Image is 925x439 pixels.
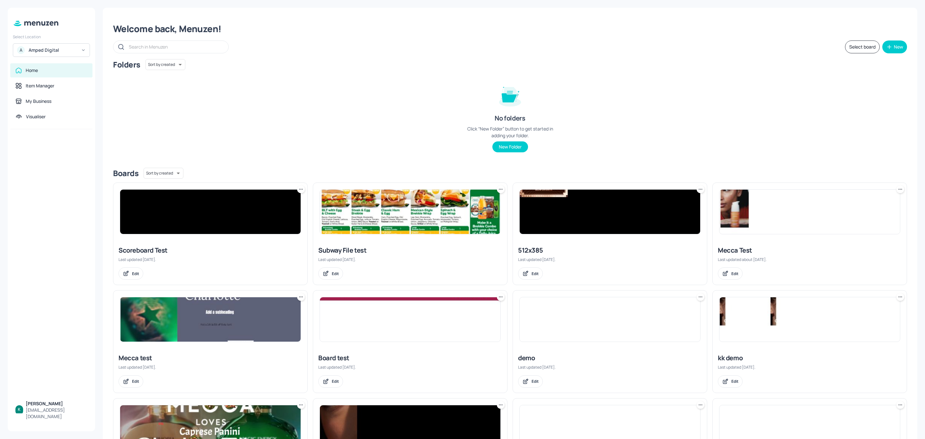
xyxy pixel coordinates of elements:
[120,190,301,234] img: 2025-07-29-17537622447104til4tw6kiq.jpeg
[718,257,902,262] div: Last updated about [DATE].
[29,47,77,53] div: Amped Digital
[120,297,301,342] img: 2025-03-25-1742875039122vxbdnm6rbu.jpeg
[318,257,502,262] div: Last updated [DATE].
[719,297,900,342] img: 2024-09-18-1726641622503eqt45c7sdzt.jpeg
[894,45,903,49] div: New
[26,83,54,89] div: Item Manager
[26,407,87,420] div: [EMAIL_ADDRESS][DOMAIN_NAME]
[132,271,139,276] div: Edit
[119,364,302,370] div: Last updated [DATE].
[145,58,185,71] div: Sort by created
[26,400,87,407] div: [PERSON_NAME]
[845,40,880,53] button: Select board
[320,190,500,234] img: 2025-08-13-1755066037325fj9ck42ipr6.jpeg
[518,364,702,370] div: Last updated [DATE].
[882,40,907,53] button: New
[462,125,558,139] div: Click “New Folder” button to get started in adding your folder.
[320,297,500,342] img: 2025-01-17-173709536944508r4duuivtiu.jpeg
[318,246,502,255] div: Subway File test
[495,114,525,123] div: No folders
[719,190,900,234] img: 2025-07-22-1753150999163aufffdptw1.jpeg
[532,379,539,384] div: Edit
[492,141,528,152] button: New Folder
[26,113,46,120] div: Visualiser
[518,246,702,255] div: 512x385
[494,79,526,111] img: folder-empty
[119,257,302,262] div: Last updated [DATE].
[518,257,702,262] div: Last updated [DATE].
[518,354,702,363] div: demo
[132,379,139,384] div: Edit
[520,190,700,234] img: 2025-06-17-1750199689017r8ixrj6ih6.jpeg
[17,46,25,54] div: A
[129,42,222,51] input: Search in Menuzen
[119,354,302,363] div: Mecca test
[718,364,902,370] div: Last updated [DATE].
[26,67,38,74] div: Home
[731,271,738,276] div: Edit
[144,167,183,180] div: Sort by created
[318,354,502,363] div: Board test
[718,354,902,363] div: kk demo
[332,379,339,384] div: Edit
[15,405,23,413] img: ACg8ocKBIlbXoTTzaZ8RZ_0B6YnoiWvEjOPx6MQW7xFGuDwnGH3hbQ=s96-c
[520,297,700,342] img: 2024-09-20-1726817036637m3xww9uhime.jpeg
[13,34,90,40] div: Select Location
[731,379,738,384] div: Edit
[26,98,51,104] div: My Business
[113,59,140,70] div: Folders
[332,271,339,276] div: Edit
[318,364,502,370] div: Last updated [DATE].
[113,23,907,35] div: Welcome back, Menuzen!
[119,246,302,255] div: Scoreboard Test
[113,168,138,178] div: Boards
[532,271,539,276] div: Edit
[718,246,902,255] div: Mecca Test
